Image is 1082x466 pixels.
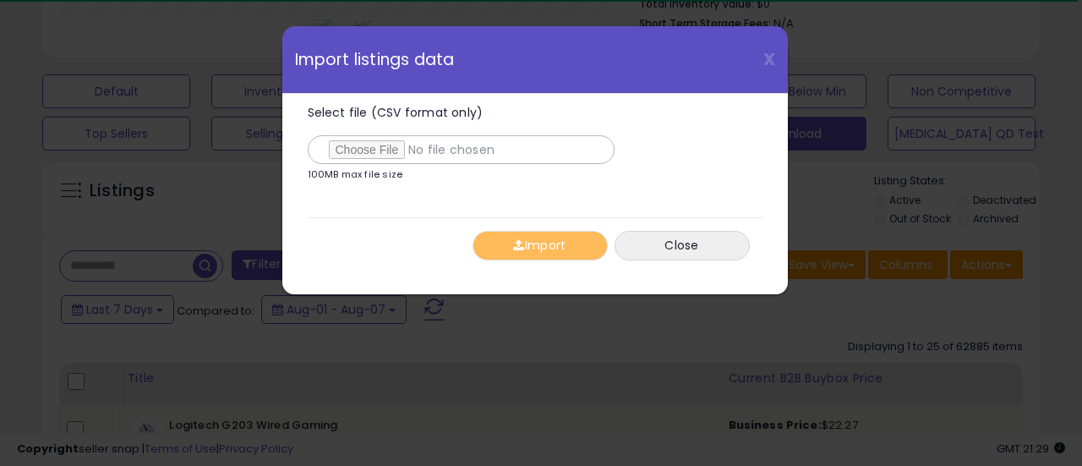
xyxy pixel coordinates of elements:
[295,52,455,68] span: Import listings data
[763,47,775,71] span: X
[615,231,750,260] button: Close
[473,231,608,260] button: Import
[308,170,403,179] p: 100MB max file size
[308,104,484,121] span: Select file (CSV format only)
